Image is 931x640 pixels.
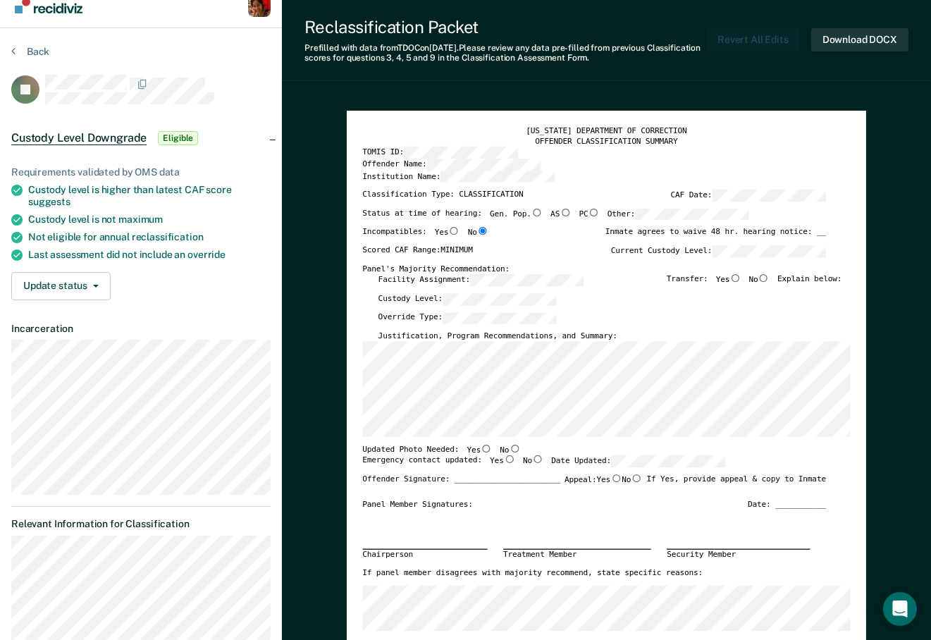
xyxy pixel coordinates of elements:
label: No [500,444,520,455]
label: AS [550,208,571,220]
div: Prefilled with data from TDOC on [DATE] . Please review any data pre-filled from previous Classif... [304,43,706,63]
label: PC [579,208,600,220]
label: Yes [597,474,622,486]
input: Yes [729,274,741,282]
input: Offender Name: [427,159,541,171]
label: No [622,474,642,486]
div: Reclassification Packet [304,17,706,37]
span: maximum [118,214,163,225]
div: Custody level is higher than latest CAF score [28,184,271,208]
input: No [758,274,770,282]
input: Override Type: [443,312,557,324]
label: Classification Type: CLASSIFICATION [362,189,523,201]
input: Yes [504,455,515,463]
input: Custody Level: [443,293,557,305]
button: Revert All Edits [706,28,800,51]
input: Yes [610,474,622,482]
div: Requirements validated by OMS data [11,166,271,178]
div: Last assessment did not include an [28,249,271,261]
div: Not eligible for annual [28,231,271,243]
button: Update status [11,272,111,300]
input: Facility Assignment: [470,274,584,286]
input: Institution Name: [440,171,555,183]
label: Current Custody Level: [611,245,826,257]
span: suggests [28,196,70,207]
button: Back [11,45,49,58]
div: Date: ___________ [748,499,826,510]
button: Download DOCX [811,28,908,51]
span: Eligible [158,131,198,145]
input: No [477,227,488,235]
label: Facility Assignment: [378,274,584,286]
div: Transfer: Explain below: [667,274,841,293]
input: Date Updated: [611,455,725,467]
div: OFFENDER CLASSIFICATION SUMMARY [362,136,850,147]
label: Offender Name: [362,159,541,171]
div: Inmate agrees to waive 48 hr. hearing notice: __ [605,227,826,245]
input: No [532,455,543,463]
div: Chairperson [362,549,487,560]
div: Open Intercom Messenger [883,592,917,626]
div: Security Member [667,549,810,560]
label: Other: [608,208,749,220]
input: Current Custody Level: [712,245,826,257]
dt: Relevant Information for Classification [11,518,271,530]
div: Status at time of hearing: [362,208,748,227]
div: Custody level is not [28,214,271,226]
input: PC [588,208,600,216]
label: Override Type: [378,312,557,324]
label: Justification, Program Recommendations, and Summary: [378,331,617,341]
label: Yes [716,274,741,286]
label: No [523,455,543,467]
input: Yes [449,227,460,235]
input: Other: [635,208,749,220]
span: Custody Level Downgrade [11,131,147,145]
div: Panel's Majority Recommendation: [362,264,826,274]
input: No [510,444,521,452]
div: Treatment Member [503,549,651,560]
label: CAF Date: [671,189,826,201]
div: Emergency contact updated: [362,455,725,474]
label: Gen. Pop. [490,208,543,220]
label: Yes [467,444,493,455]
input: TOMIS ID: [404,147,518,159]
span: override [187,249,226,260]
div: [US_STATE] DEPARTMENT OF CORRECTION [362,126,850,137]
label: Institution Name: [362,171,555,183]
label: Yes [490,455,515,467]
label: Scored CAF Range: MINIMUM [362,245,473,257]
label: Appeal: [565,474,643,493]
div: Updated Photo Needed: [362,444,520,455]
dt: Incarceration [11,323,271,335]
input: Gen. Pop. [531,208,543,216]
label: TOMIS ID: [362,147,517,159]
label: Yes [435,227,460,238]
div: Offender Signature: _______________________ If Yes, provide appeal & copy to Inmate [362,474,826,500]
div: Panel Member Signatures: [362,499,473,510]
input: Yes [481,444,492,452]
span: reclassification [132,231,204,242]
label: Custody Level: [378,293,557,305]
input: AS [560,208,571,216]
label: If panel member disagrees with majority recommend, state specific reasons: [362,568,703,579]
input: No [631,474,642,482]
input: CAF Date: [712,189,826,201]
label: No [749,274,770,286]
label: Date Updated: [551,455,725,467]
div: Incompatibles: [362,227,488,245]
label: No [468,227,488,238]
